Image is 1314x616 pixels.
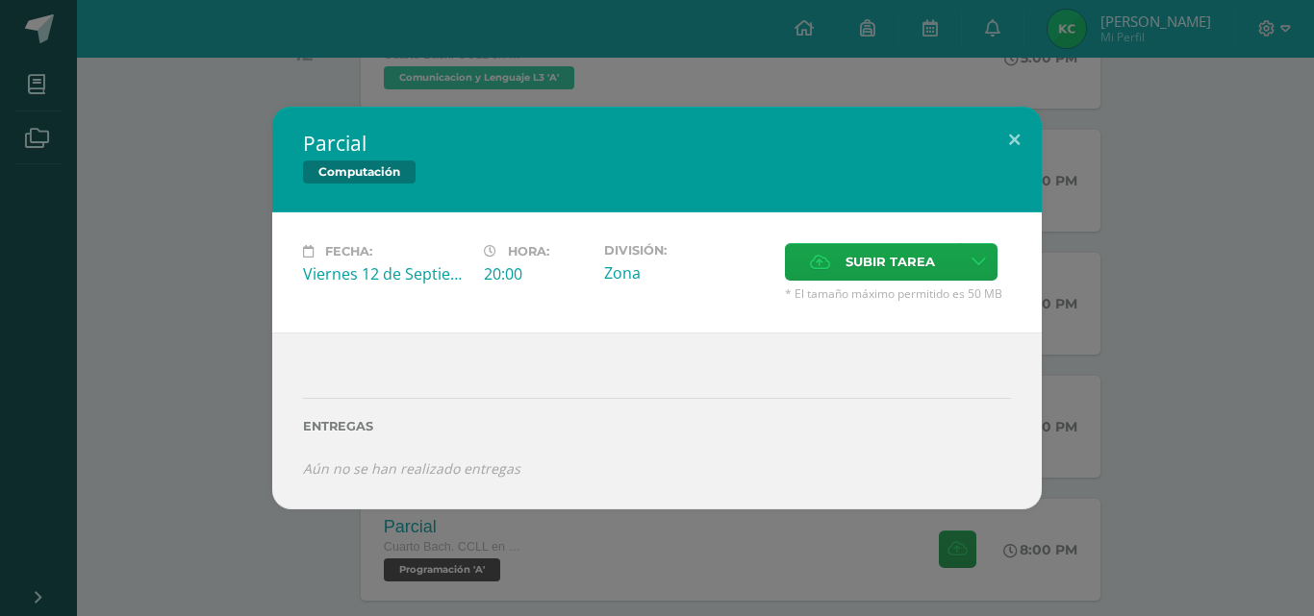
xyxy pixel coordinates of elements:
span: * El tamaño máximo permitido es 50 MB [785,285,1011,302]
span: Subir tarea [846,244,935,280]
span: Hora: [508,244,549,259]
i: Aún no se han realizado entregas [303,459,520,478]
button: Close (Esc) [987,107,1042,172]
div: Viernes 12 de Septiembre [303,263,468,284]
span: Fecha: [325,244,372,259]
span: Computación [303,160,416,184]
h2: Parcial [303,130,1011,157]
label: División: [604,243,770,258]
div: Zona [604,262,770,283]
div: 20:00 [484,263,589,284]
label: Entregas [303,419,1011,433]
